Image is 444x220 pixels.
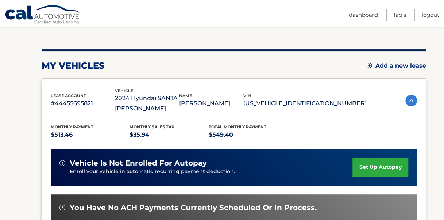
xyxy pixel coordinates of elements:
p: [PERSON_NAME] [179,98,243,109]
a: FAQ's [394,9,406,21]
span: vehicle is not enrolled for autopay [70,159,207,168]
a: Dashboard [349,9,378,21]
p: 2024 Hyundai SANTA [PERSON_NAME] [115,93,179,114]
p: $513.46 [51,130,130,140]
span: You have no ACH payments currently scheduled or in process. [70,203,317,212]
p: #44455695821 [51,98,115,109]
span: lease account [51,93,86,98]
img: alert-white.svg [59,160,65,166]
img: alert-white.svg [59,205,65,210]
span: vin [243,93,251,98]
a: Logout [422,9,439,21]
a: set up autopay [352,158,408,177]
p: $35.94 [130,130,209,140]
p: Enroll your vehicle in automatic recurring payment deduction. [70,168,353,176]
span: Total Monthly Payment [209,124,266,129]
span: name [179,93,192,98]
p: $549.40 [209,130,288,140]
span: vehicle [115,88,133,93]
p: [US_VEHICLE_IDENTIFICATION_NUMBER] [243,98,367,109]
span: Monthly sales Tax [130,124,174,129]
img: add.svg [367,63,372,68]
span: Monthly Payment [51,124,93,129]
a: Add a new lease [367,62,426,69]
h2: my vehicles [42,60,105,71]
a: Cal Automotive [5,5,81,26]
img: accordion-active.svg [405,95,417,106]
